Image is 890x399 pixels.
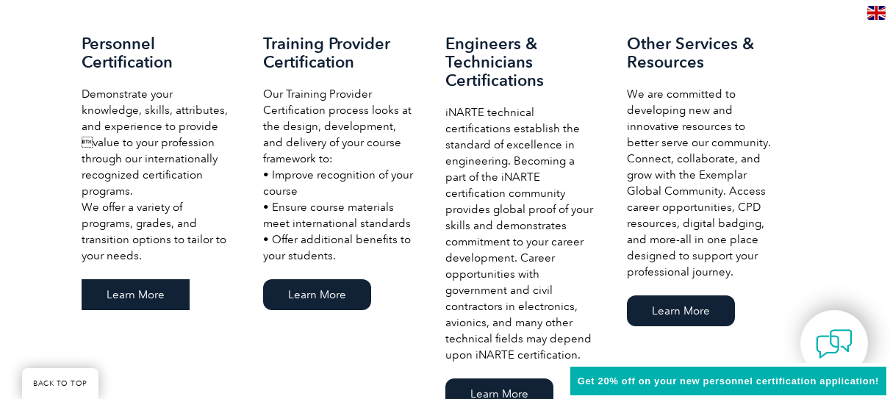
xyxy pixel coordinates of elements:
a: BACK TO TOP [22,368,98,399]
a: Learn More [82,279,190,310]
h3: Personnel Certification [82,35,234,71]
p: iNARTE technical certifications establish the standard of excellence in engineering. Becoming a p... [445,104,598,363]
h3: Engineers & Technicians Certifications [445,35,598,90]
img: contact-chat.png [816,326,853,362]
p: Demonstrate your knowledge, skills, attributes, and experience to provide value to your professi... [82,86,234,264]
img: en [867,6,886,20]
span: Get 20% off on your new personnel certification application! [578,375,879,387]
h3: Training Provider Certification [263,35,416,71]
a: Learn More [627,295,735,326]
p: We are committed to developing new and innovative resources to better serve our community. Connec... [627,86,780,280]
a: Learn More [263,279,371,310]
h3: Other Services & Resources [627,35,780,71]
p: Our Training Provider Certification process looks at the design, development, and delivery of you... [263,86,416,264]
